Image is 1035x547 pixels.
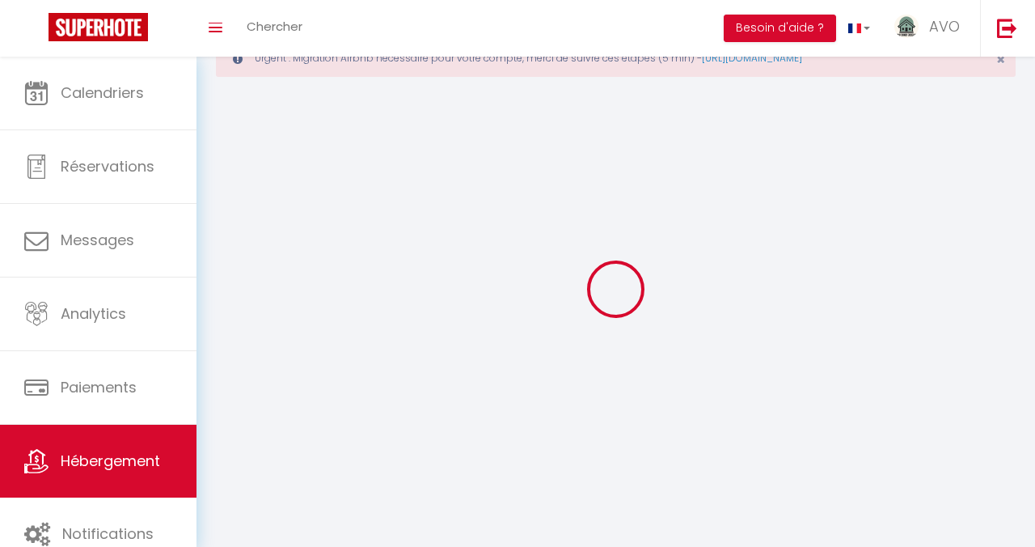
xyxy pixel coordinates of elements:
img: ... [894,15,919,38]
span: Calendriers [61,83,144,103]
span: Analytics [61,303,126,324]
span: Hébergement [61,451,160,471]
img: logout [997,18,1017,38]
button: Ouvrir le widget de chat LiveChat [13,6,61,55]
a: [URL][DOMAIN_NAME] [702,51,802,65]
span: Paiements [61,377,137,397]
span: Messages [61,230,134,250]
span: Réservations [61,156,154,176]
span: × [996,49,1005,70]
img: Super Booking [49,13,148,41]
button: Besoin d'aide ? [724,15,836,42]
span: Notifications [62,524,154,544]
span: AVO [929,16,960,36]
div: Urgent : Migration Airbnb nécessaire pour votre compte, merci de suivre ces étapes (5 min) - [216,40,1016,77]
span: Chercher [247,18,302,35]
button: Close [996,53,1005,67]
